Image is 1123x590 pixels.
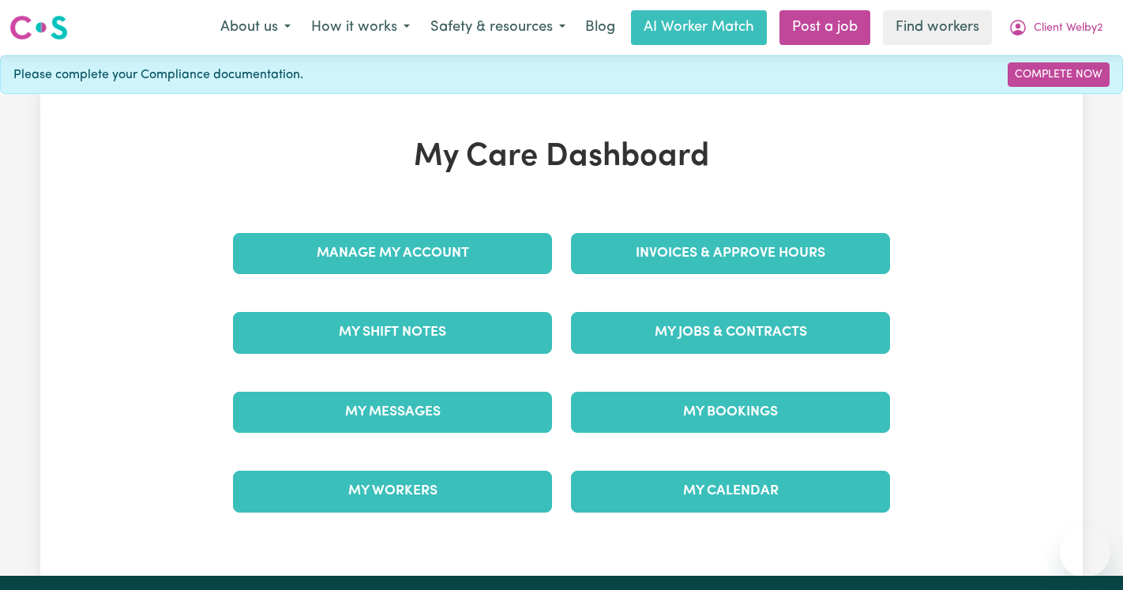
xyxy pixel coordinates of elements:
[13,66,303,85] span: Please complete your Compliance documentation.
[1060,527,1110,577] iframe: Button to launch messaging window
[210,11,301,44] button: About us
[998,11,1114,44] button: My Account
[571,471,890,512] a: My Calendar
[571,392,890,433] a: My Bookings
[779,10,870,45] a: Post a job
[571,233,890,274] a: Invoices & Approve Hours
[223,138,900,176] h1: My Care Dashboard
[883,10,992,45] a: Find workers
[576,10,625,45] a: Blog
[420,11,576,44] button: Safety & resources
[233,392,552,433] a: My Messages
[233,312,552,353] a: My Shift Notes
[571,312,890,353] a: My Jobs & Contracts
[9,13,68,42] img: Careseekers logo
[631,10,767,45] a: AI Worker Match
[301,11,420,44] button: How it works
[1008,62,1110,87] a: Complete Now
[9,9,68,46] a: Careseekers logo
[233,471,552,512] a: My Workers
[1034,20,1103,37] span: Client Welby2
[233,233,552,274] a: Manage My Account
